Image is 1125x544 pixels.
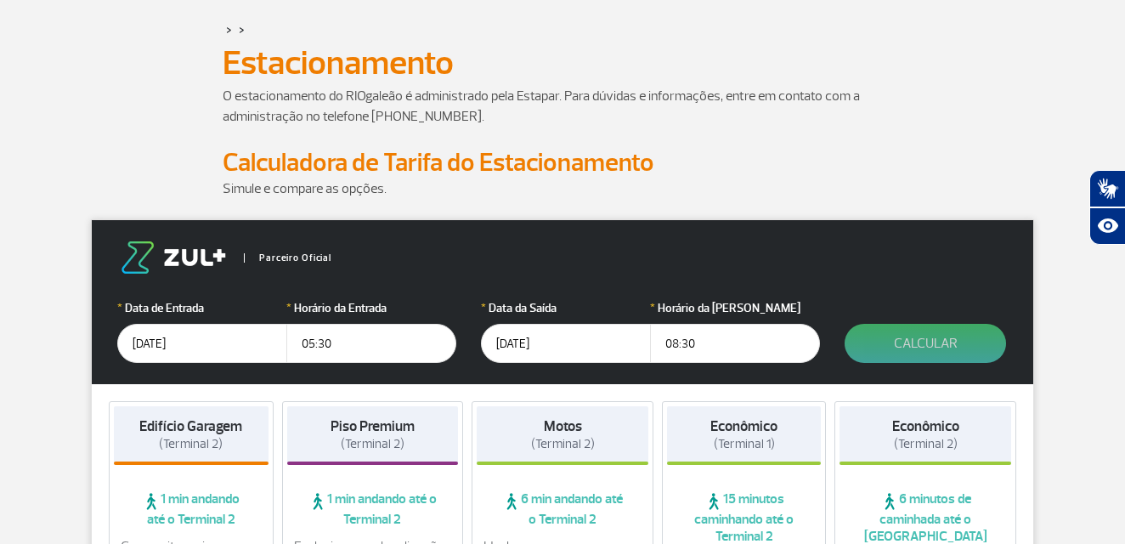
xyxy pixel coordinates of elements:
[223,48,902,77] h1: Estacionamento
[845,324,1006,363] button: Calcular
[117,241,229,274] img: logo-zul.png
[286,299,456,317] label: Horário da Entrada
[223,147,902,178] h2: Calculadora de Tarifa do Estacionamento
[286,324,456,363] input: hh:mm
[139,417,242,435] strong: Edifício Garagem
[481,299,651,317] label: Data da Saída
[714,436,775,452] span: (Terminal 1)
[223,86,902,127] p: O estacionamento do RIOgaleão é administrado pela Estapar. Para dúvidas e informações, entre em c...
[650,299,820,317] label: Horário da [PERSON_NAME]
[117,324,287,363] input: dd/mm/aaaa
[894,436,958,452] span: (Terminal 2)
[223,178,902,199] p: Simule e compare as opções.
[650,324,820,363] input: hh:mm
[117,299,287,317] label: Data de Entrada
[1089,207,1125,245] button: Abrir recursos assistivos.
[331,417,415,435] strong: Piso Premium
[114,490,269,528] span: 1 min andando até o Terminal 2
[1089,170,1125,245] div: Plugin de acessibilidade da Hand Talk.
[892,417,959,435] strong: Econômico
[226,20,232,39] a: >
[481,324,651,363] input: dd/mm/aaaa
[544,417,582,435] strong: Motos
[159,436,223,452] span: (Terminal 2)
[1089,170,1125,207] button: Abrir tradutor de língua de sinais.
[710,417,777,435] strong: Econômico
[244,253,331,263] span: Parceiro Oficial
[287,490,459,528] span: 1 min andando até o Terminal 2
[531,436,595,452] span: (Terminal 2)
[341,436,404,452] span: (Terminal 2)
[477,490,648,528] span: 6 min andando até o Terminal 2
[239,20,245,39] a: >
